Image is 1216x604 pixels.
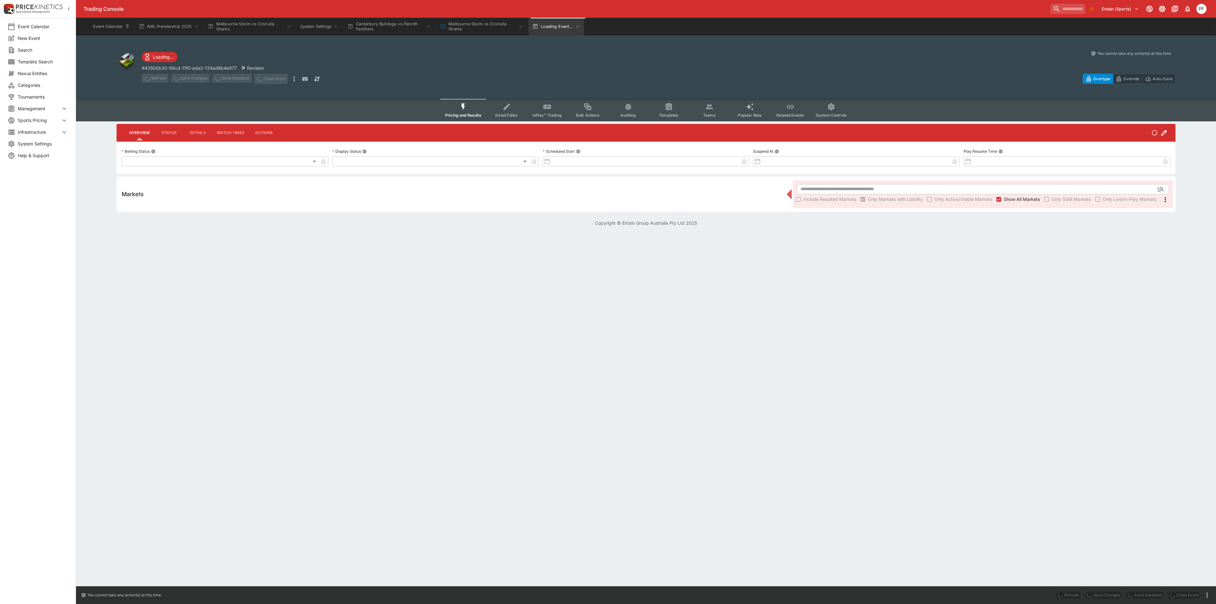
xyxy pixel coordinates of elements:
[776,113,804,118] span: Related Events
[247,65,264,71] p: Revision
[1156,3,1168,15] button: Toggle light/dark mode
[1098,4,1143,14] button: Select Tenant
[18,35,68,42] span: New Event
[117,51,137,71] img: other.png
[1050,4,1085,14] input: search
[934,196,992,202] span: Only Active/Visible Markets
[155,125,183,140] button: Status
[576,113,599,118] span: Bulk Actions
[18,23,68,30] span: Event Calendar
[703,113,716,118] span: Teams
[1196,4,1206,14] div: Peter Fairgrieve
[1103,196,1156,202] span: Only Live/In-Play Markets
[1169,3,1181,15] button: Documentation
[495,113,518,118] span: Detail Editor
[1194,2,1208,16] button: Peter Fairgrieve
[212,125,250,140] button: Match Times
[122,149,150,154] p: Betting Status
[1182,3,1193,15] button: Notifications
[1083,74,1113,84] button: Overtype
[18,140,68,147] span: System Settings
[1097,51,1172,56] p: You cannot take any action(s) at this time.
[868,196,923,202] span: Only Markets with Liability
[659,113,678,118] span: Templates
[18,129,60,135] span: Infrastructure
[533,113,562,118] span: InPlay™ Trading
[1052,196,1091,202] span: Only SGM Markets
[1113,74,1142,84] button: Override
[1144,3,1155,15] button: Connected to PK
[16,4,63,9] img: PriceKinetics
[87,592,162,598] p: You cannot take any action(s) at this time.
[250,125,278,140] button: Actions
[775,149,779,154] button: Suspend At
[18,152,68,159] span: Help & Support
[296,18,342,35] button: System Settings
[18,93,68,100] span: Tournaments
[204,18,295,35] button: Melbourne Storm vs Cronulla Sharks
[1155,183,1166,195] button: Open
[529,18,584,35] button: Loading Event...
[153,54,174,60] p: Loading...
[1142,74,1175,84] button: Auto-Save
[135,18,202,35] button: NRL Premiership 2025
[84,6,1048,12] div: Trading Console
[1083,74,1175,84] div: Start From
[89,18,134,35] button: Event Calendar
[803,196,856,202] span: Include Resulted Markets
[576,149,580,154] button: Scheduled Start
[816,113,847,118] span: System Controls
[998,149,1003,154] button: Play Resume Time
[76,220,1216,226] p: Copyright © Entain Group Australia Pty Ltd 2025
[362,149,367,154] button: Display Status
[142,65,237,71] p: Copy To Clipboard
[124,125,155,140] button: Overview
[18,105,60,112] span: Management
[445,113,481,118] span: Pricing and Results
[1162,196,1169,203] svg: More
[1153,75,1173,82] p: Auto-Save
[620,113,636,118] span: Auditing
[440,99,852,121] div: Event type filters
[1004,196,1040,202] span: Show All Markets
[2,3,15,15] img: PriceKinetics Logo
[18,47,68,53] span: Search
[436,18,527,35] button: Melbourne Storm vs Cronulla Sharks
[18,82,68,88] span: Categories
[122,190,144,198] h5: Markets
[18,117,60,124] span: Sports Pricing
[290,74,298,84] button: more
[1093,75,1110,82] p: Overtype
[543,149,575,154] p: Scheduled Start
[964,149,997,154] p: Play Resume Time
[738,113,762,118] span: Popular Bets
[18,58,68,65] span: Template Search
[151,149,155,154] button: Betting Status
[332,149,361,154] p: Display Status
[1086,4,1097,14] button: No Bookmarks
[18,70,68,77] span: Nexus Entities
[1123,75,1139,82] p: Override
[183,125,212,140] button: Details
[753,149,773,154] p: Suspend At
[1203,591,1211,599] button: more
[16,10,50,13] img: Sportsbook Management
[344,18,435,35] button: Canterbury Bulldogs vs Penrith Panthers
